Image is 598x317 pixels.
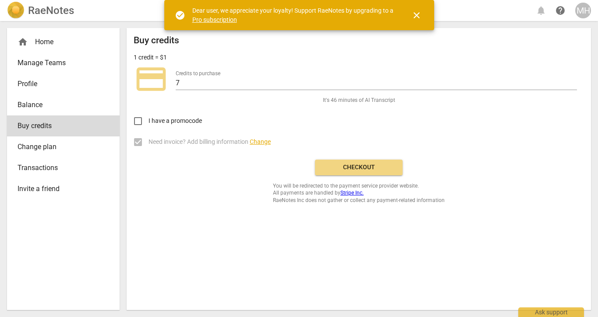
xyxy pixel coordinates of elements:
a: Help [552,3,568,18]
span: Buy credits [18,121,102,131]
div: Ask support [518,307,584,317]
button: Checkout [315,160,403,175]
span: credit_card [134,62,169,97]
a: Pro subscription [192,16,237,23]
button: MH [575,3,591,18]
a: Invite a friend [7,178,120,199]
h2: Buy credits [134,35,179,46]
a: Change plan [7,136,120,157]
span: close [411,10,422,21]
span: Need invoice? Add billing information [149,137,271,146]
span: Checkout [322,163,396,172]
button: Close [406,5,427,26]
label: Credits to purchase [176,71,220,76]
div: Dear user, we appreciate your loyalty! Support RaeNotes by upgrading to a [192,6,396,24]
a: Balance [7,94,120,115]
p: 1 credit = $1 [134,53,167,62]
h2: RaeNotes [28,4,74,17]
span: Invite a friend [18,184,102,194]
span: You will be redirected to the payment service provider website. All payments are handled by RaeNo... [273,182,445,204]
div: Home [7,31,120,52]
a: Stripe Inc. [340,190,364,196]
span: help [555,5,566,16]
span: It's 46 minutes of AI Transcript [323,97,395,104]
a: Buy credits [7,115,120,136]
span: home [18,37,28,47]
span: Change plan [18,142,102,152]
a: LogoRaeNotes [7,2,74,19]
a: Manage Teams [7,52,120,73]
span: Balance [18,100,102,110]
img: Logo [7,2,25,19]
span: Manage Teams [18,58,102,68]
a: Profile [7,73,120,94]
span: Transactions [18,163,102,173]
div: Home [18,37,102,47]
span: Change [250,138,271,145]
a: Transactions [7,157,120,178]
span: I have a promocode [149,116,202,125]
span: Profile [18,79,102,89]
span: check_circle [175,10,185,21]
